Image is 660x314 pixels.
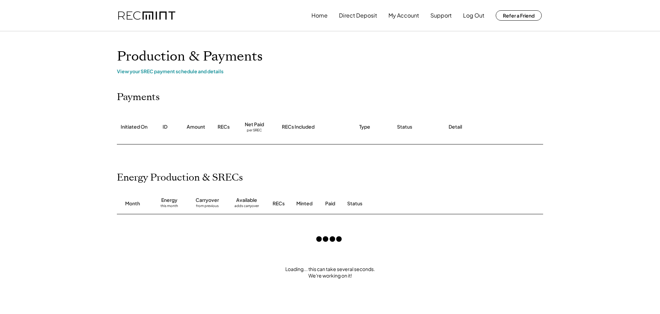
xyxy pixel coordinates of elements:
div: Status [397,123,412,130]
div: View your SREC payment schedule and details [117,68,543,74]
button: Direct Deposit [339,9,377,22]
div: Minted [296,200,312,207]
div: Month [125,200,140,207]
button: Support [430,9,452,22]
div: adds carryover [234,204,259,210]
div: Carryover [196,197,219,204]
div: RECs Included [282,123,315,130]
h1: Production & Payments [117,48,543,65]
div: Energy [161,197,177,204]
div: per SREC [247,128,262,133]
button: Log Out [463,9,484,22]
div: Loading... this can take several seconds. We're working on it! [110,266,550,279]
div: from previous [196,204,219,210]
div: Net Paid [245,121,264,128]
div: Initiated On [121,123,147,130]
h2: Energy Production & SRECs [117,172,243,184]
div: ID [163,123,167,130]
div: Paid [325,200,335,207]
div: RECs [273,200,285,207]
div: Available [236,197,257,204]
img: recmint-logotype%403x.png [118,11,175,20]
div: Type [359,123,370,130]
button: Refer a Friend [496,10,542,21]
div: RECs [218,123,230,130]
div: this month [161,204,178,210]
div: Detail [449,123,462,130]
button: My Account [388,9,419,22]
div: Amount [187,123,205,130]
button: Home [311,9,328,22]
div: Status [347,200,464,207]
h2: Payments [117,91,160,103]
